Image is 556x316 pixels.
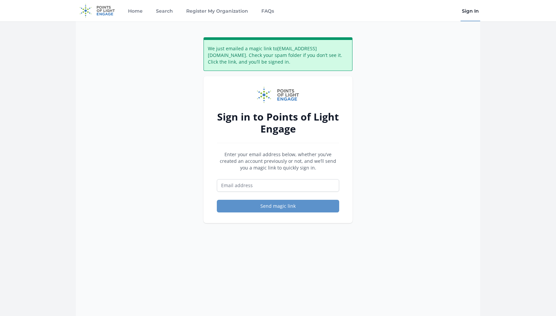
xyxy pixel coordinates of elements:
input: Email address [217,179,339,192]
img: Points of Light Engage logo [257,87,299,103]
button: Send magic link [217,200,339,212]
h2: Sign in to Points of Light Engage [217,111,339,135]
p: Enter your email address below, whether you’ve created an account previously or not, and we’ll se... [217,151,339,171]
div: We just emailed a magic link to [EMAIL_ADDRESS][DOMAIN_NAME] . Check your spam folder if you don’... [204,37,352,71]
